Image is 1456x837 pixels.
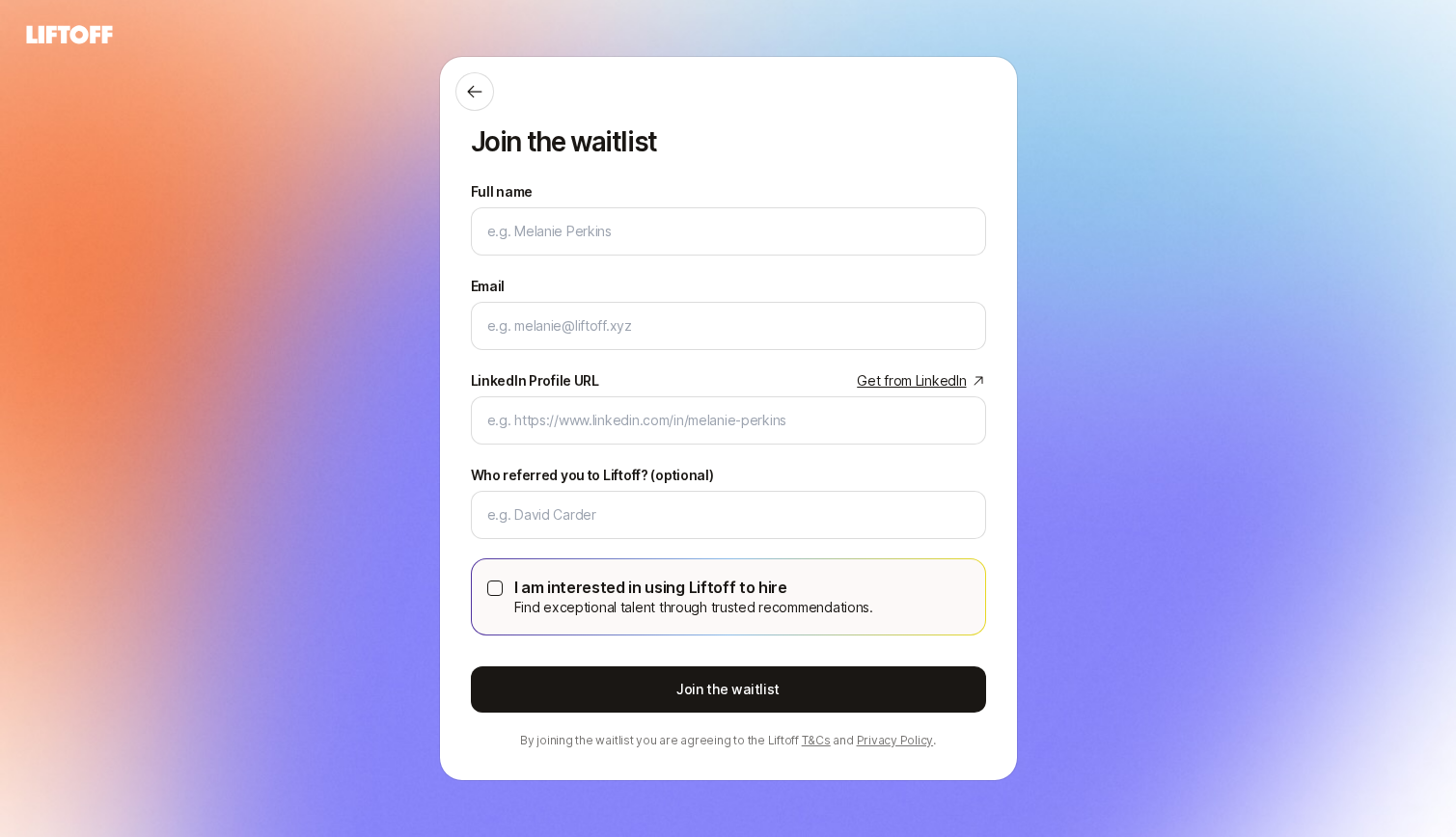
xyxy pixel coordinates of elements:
div: LinkedIn Profile URL [471,369,599,392]
a: T&Cs [802,733,831,747]
label: Email [471,275,506,298]
p: I am interested in using Liftoff to hire [514,575,873,600]
input: e.g. Melanie Perkins [487,220,970,243]
a: Privacy Policy [857,733,934,747]
input: e.g. David Carder [487,503,970,526]
input: e.g. melanie@liftoff.xyz [487,314,970,337]
button: I am interested in using Liftoff to hireFind exceptional talent through trusted recommendations. [487,580,503,596]
p: By joining the waitlist you are agreeing to the Liftoff and . [471,732,986,749]
p: Join the waitlist [471,126,986,157]
p: Find exceptional talent through trusted recommendations. [514,596,873,619]
label: Who referred you to Liftoff? (optional) [471,464,714,487]
a: Get from LinkedIn [857,369,985,392]
input: e.g. https://www.linkedin.com/in/melanie-perkins [487,409,970,432]
button: Join the waitlist [471,666,986,713]
label: Full name [471,180,533,203]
